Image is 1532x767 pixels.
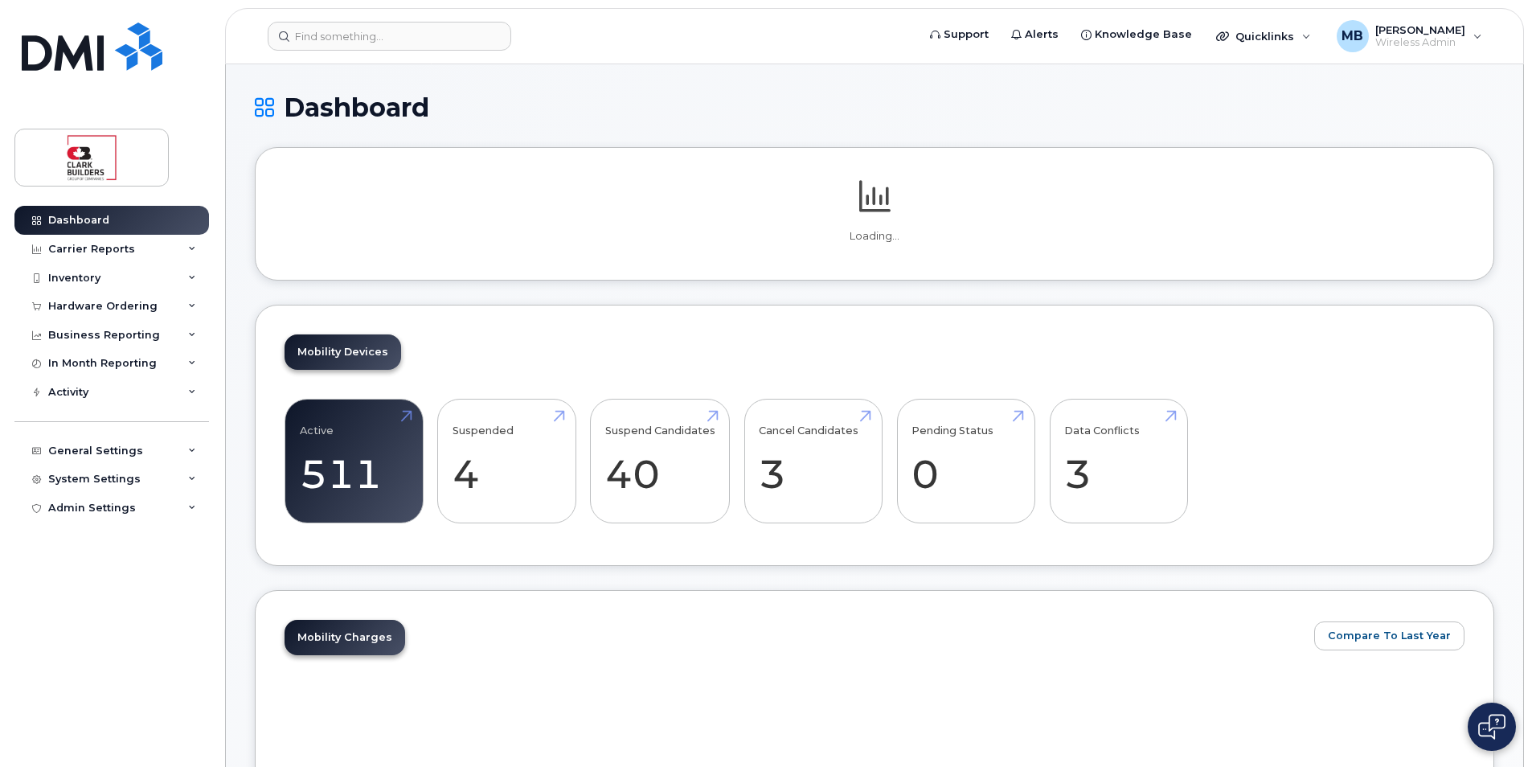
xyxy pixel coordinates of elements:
a: Pending Status 0 [911,408,1020,515]
a: Active 511 [300,408,408,515]
h1: Dashboard [255,93,1494,121]
a: Mobility Charges [285,620,405,655]
a: Cancel Candidates 3 [759,408,867,515]
a: Data Conflicts 3 [1064,408,1173,515]
p: Loading... [285,229,1464,244]
button: Compare To Last Year [1314,621,1464,650]
a: Mobility Devices [285,334,401,370]
span: Compare To Last Year [1328,628,1451,643]
a: Suspend Candidates 40 [605,408,715,515]
a: Suspended 4 [453,408,561,515]
img: Open chat [1478,714,1505,740]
